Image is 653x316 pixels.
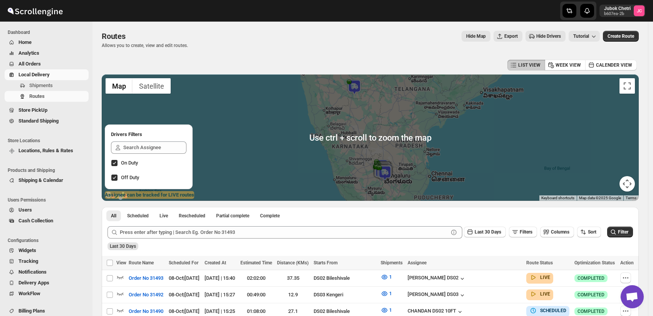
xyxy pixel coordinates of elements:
[29,82,53,88] span: Shipments
[494,31,522,42] button: Export
[133,78,171,94] button: Show satellite imagery
[110,244,136,249] span: Last 30 Days
[8,29,89,35] span: Dashboard
[5,288,89,299] button: WorkFlow
[102,42,188,49] p: Allows you to create, view and edit routes.
[18,247,36,253] span: Widgets
[121,160,138,166] span: On Duty
[205,308,235,315] div: [DATE] | 15:25
[540,308,566,313] b: SCHEDULED
[18,50,39,56] span: Analytics
[106,210,121,221] button: All routes
[577,227,601,237] button: Sort
[408,260,426,266] span: Assignee
[540,275,550,280] b: LIVE
[314,260,337,266] span: Starts From
[216,213,249,219] span: Partial complete
[526,260,553,266] span: Route Status
[240,260,272,266] span: Estimated Time
[5,277,89,288] button: Delivery Apps
[205,274,235,282] div: [DATE] | 15:40
[462,31,490,42] button: Map action label
[18,207,32,213] span: Users
[159,213,168,219] span: Live
[205,291,235,299] div: [DATE] | 15:27
[205,260,226,266] span: Created At
[18,291,40,296] span: WorkFlow
[509,227,537,237] button: Filters
[529,290,550,298] button: LIVE
[18,39,32,45] span: Home
[277,260,309,266] span: Distance (KMs)
[518,62,541,68] span: LIST VIEW
[574,260,615,266] span: Optimization Status
[545,60,586,71] button: WEEK VIEW
[475,229,501,235] span: Last 30 Days
[504,33,518,39] span: Export
[5,37,89,48] button: Home
[5,175,89,186] button: Shipping & Calendar
[104,191,129,201] img: Google
[5,245,89,256] button: Widgets
[5,91,89,102] button: Routes
[18,269,47,275] span: Notifications
[8,197,89,203] span: Users Permissions
[620,260,634,266] span: Action
[637,8,642,13] text: JC
[529,307,566,314] button: SCHEDULED
[123,141,186,154] input: Search Assignee
[8,167,89,173] span: Products and Shipping
[129,308,163,315] span: Order No 31490
[18,258,38,264] span: Tracking
[569,31,600,42] button: Tutorial
[240,274,272,282] div: 02:02:00
[127,213,149,219] span: Scheduled
[507,60,545,71] button: LIST VIEW
[466,33,486,39] span: Hide Map
[5,48,89,59] button: Analytics
[121,175,139,180] span: Off Duty
[5,205,89,215] button: Users
[5,215,89,226] button: Cash Collection
[579,196,621,200] span: Map data ©2025 Google
[634,5,645,16] span: Jubok Chetri
[260,213,280,219] span: Complete
[577,308,604,314] span: COMPLETED
[464,227,506,237] button: Last 30 Days
[29,93,45,99] span: Routes
[124,289,168,301] button: Order No 31492
[541,195,574,201] button: Keyboard shortcuts
[540,291,550,297] b: LIVE
[18,118,59,124] span: Standard Shipping
[129,260,154,266] span: Route Name
[389,307,392,313] span: 1
[111,131,186,138] h2: Drivers Filters
[376,287,396,300] button: 1
[596,62,632,68] span: CALENDER VIEW
[408,275,466,282] button: [PERSON_NAME] DS02
[111,213,116,219] span: All
[389,274,392,280] span: 1
[604,5,631,12] p: Jubok Chetri
[102,32,126,41] span: Routes
[105,191,194,199] label: Assignee can be tracked for LIVE routes
[18,280,49,286] span: Delivery Apps
[169,292,200,298] span: 08-Oct | [DATE]
[179,213,205,219] span: Rescheduled
[240,308,272,315] div: 01:08:00
[525,31,566,42] button: Hide Drivers
[389,291,392,296] span: 1
[619,78,635,94] button: Toggle fullscreen view
[169,260,198,266] span: Scheduled For
[124,272,168,284] button: Order No 31493
[18,308,45,314] span: Billing Plans
[314,291,376,299] div: DS03 Kengeri
[18,61,41,67] span: All Orders
[556,62,581,68] span: WEEK VIEW
[608,33,634,39] span: Create Route
[408,291,466,299] button: [PERSON_NAME] DS03
[6,1,64,20] img: ScrollEngine
[104,191,129,201] a: Open this area in Google Maps (opens a new window)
